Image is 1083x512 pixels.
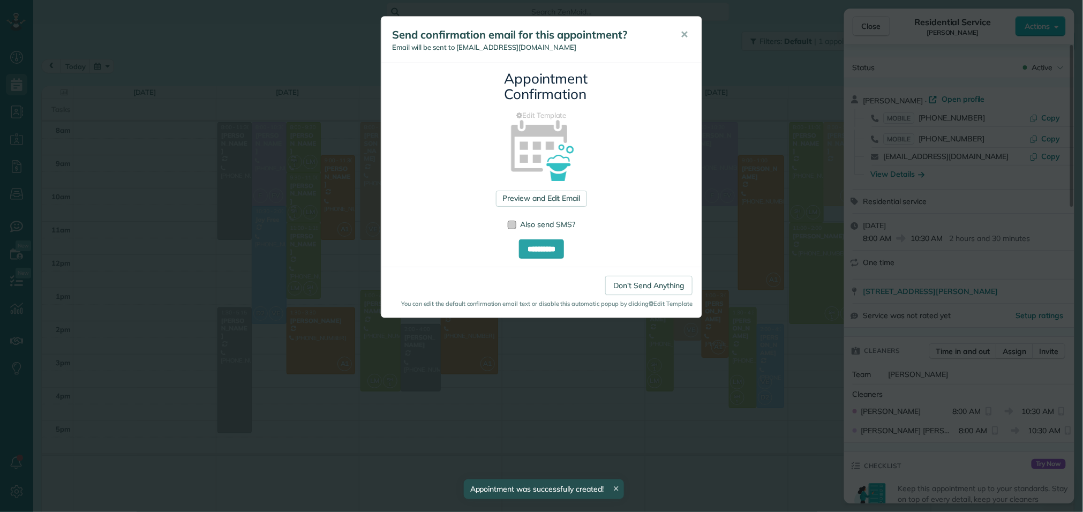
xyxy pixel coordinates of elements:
img: appointment_confirmation_icon-141e34405f88b12ade42628e8c248340957700ab75a12ae832a8710e9b578dc5.png [494,101,590,197]
span: Also send SMS? [520,220,575,229]
div: Appointment was successfully created! [464,479,625,499]
span: ✕ [680,28,688,41]
a: Preview and Edit Email [496,191,586,207]
small: You can edit the default confirmation email text or disable this automatic popup by clicking Edit... [390,299,693,308]
h3: Appointment Confirmation [504,71,579,102]
span: Email will be sent to [EMAIL_ADDRESS][DOMAIN_NAME] [392,43,576,51]
a: Don't Send Anything [605,276,693,295]
a: Edit Template [389,110,694,121]
h5: Send confirmation email for this appointment? [392,27,665,42]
